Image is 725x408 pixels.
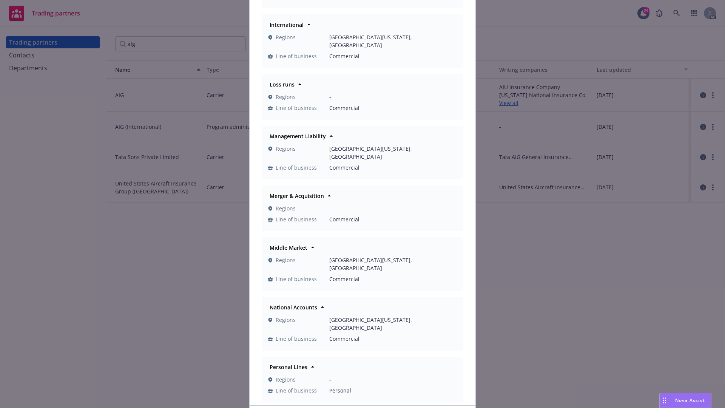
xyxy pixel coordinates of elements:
span: Regions [276,33,296,41]
span: Line of business [276,335,317,343]
span: Nova Assist [675,397,705,403]
strong: Loss runs [270,81,295,88]
span: Line of business [276,164,317,172]
span: Commercial [329,215,457,223]
strong: Management Liability [270,133,326,140]
span: Regions [276,145,296,153]
span: Commercial [329,52,457,60]
strong: National Accounts [270,304,317,311]
span: Line of business [276,386,317,394]
span: [GEOGRAPHIC_DATA][US_STATE], [GEOGRAPHIC_DATA] [329,33,457,49]
span: Commercial [329,164,457,172]
strong: Middle Market [270,244,307,251]
span: - [329,376,457,383]
span: [GEOGRAPHIC_DATA][US_STATE], [GEOGRAPHIC_DATA] [329,316,457,332]
span: - [329,93,457,101]
strong: Merger & Acquisition [270,192,324,199]
span: Regions [276,93,296,101]
span: - [329,204,457,212]
span: Line of business [276,215,317,223]
span: Commercial [329,104,457,112]
span: Regions [276,256,296,264]
span: Line of business [276,275,317,283]
strong: Personal Lines [270,363,307,371]
strong: International [270,21,304,28]
span: Commercial [329,335,457,343]
span: Personal [329,386,457,394]
span: Line of business [276,52,317,60]
button: Nova Assist [659,393,711,408]
span: Commercial [329,275,457,283]
span: Regions [276,376,296,383]
span: Line of business [276,104,317,112]
span: Regions [276,316,296,324]
div: Drag to move [660,393,669,408]
span: [GEOGRAPHIC_DATA][US_STATE], [GEOGRAPHIC_DATA] [329,145,457,161]
span: [GEOGRAPHIC_DATA][US_STATE], [GEOGRAPHIC_DATA] [329,256,457,272]
span: Regions [276,204,296,212]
